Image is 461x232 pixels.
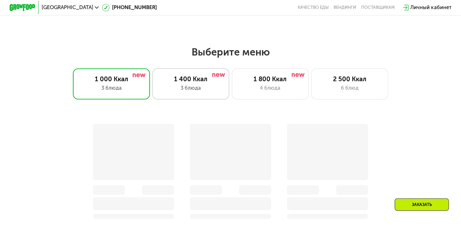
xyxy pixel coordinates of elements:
[334,5,356,10] a: Вендинги
[238,84,302,92] div: 4 блюда
[42,5,93,10] span: [GEOGRAPHIC_DATA]
[395,198,449,211] div: Заказать
[298,5,329,10] a: Качество еды
[318,75,382,83] div: 2 500 Ккал
[410,4,451,12] div: Личный кабинет
[159,84,223,92] div: 3 блюда
[361,5,395,10] div: поставщикам
[318,84,382,92] div: 6 блюд
[238,75,302,83] div: 1 800 Ккал
[102,4,157,12] a: [PHONE_NUMBER]
[20,46,440,58] h2: Выберите меню
[80,84,143,92] div: 3 блюда
[159,75,223,83] div: 1 400 Ккал
[80,75,143,83] div: 1 000 Ккал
